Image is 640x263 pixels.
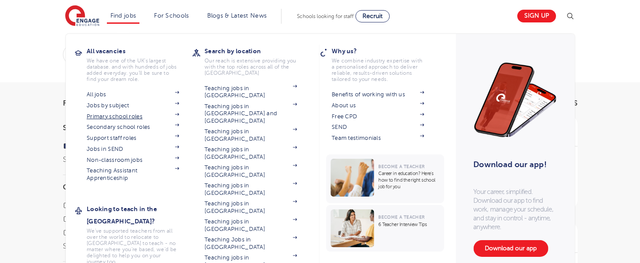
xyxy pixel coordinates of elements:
a: Teaching jobs in [GEOGRAPHIC_DATA] [205,128,297,142]
span: Become a Teacher [378,215,424,219]
h3: County [63,184,160,191]
a: Recruit [355,10,390,22]
a: Support staff roles [87,135,179,142]
p: Career in education? Here’s how to find the right school job for you [378,170,439,190]
a: Find jobs [110,12,136,19]
img: Engage Education [65,5,99,27]
a: Free CPD [332,113,424,120]
span: Become a Teacher [378,164,424,169]
a: Teaching jobs in [GEOGRAPHIC_DATA] [205,146,297,161]
a: Teaching jobs in [GEOGRAPHIC_DATA] [205,218,297,233]
a: Teaching jobs in [GEOGRAPHIC_DATA] and [GEOGRAPHIC_DATA] [205,103,297,124]
a: Search by locationOur reach is extensive providing you with the top roles across all of the [GEOG... [205,45,310,76]
a: All jobs [87,91,179,98]
a: Teaching jobs in [GEOGRAPHIC_DATA] [205,200,297,215]
a: Teaching Jobs in [GEOGRAPHIC_DATA] [205,236,297,251]
span: Filters [63,100,89,107]
a: Sign up [517,10,556,22]
span: Recruit [362,13,383,19]
a: Jobs by subject [87,102,179,109]
button: Show more [63,156,100,164]
a: Teaching Assistant Apprenticeship [87,167,179,182]
a: Non-classroom jobs [87,157,179,164]
span: Schools looking for staff [297,13,354,19]
h3: Download our app! [473,155,553,174]
a: Primary school roles [87,113,179,120]
h3: All vacancies [87,45,192,57]
a: For Schools [154,12,189,19]
a: Become a Teacher6 Teacher Interview Tips [326,205,446,252]
div: Submit [63,44,480,65]
p: 6 Teacher Interview Tips [378,221,439,228]
h3: Start Date [63,124,160,131]
p: Your career, simplified. Download our app to find work, manage your schedule, and stay in control... [473,187,557,231]
a: Teaching jobs in [GEOGRAPHIC_DATA] [205,182,297,197]
p: Our reach is extensive providing you with the top roles across all of the [GEOGRAPHIC_DATA] [205,58,297,76]
h3: Why us? [332,45,437,57]
a: Teaching jobs in [GEOGRAPHIC_DATA] [205,164,297,179]
a: SEND [332,124,424,131]
h3: Looking to teach in the [GEOGRAPHIC_DATA]? [87,203,192,227]
a: Blogs & Latest News [207,12,267,19]
a: Why us?We combine industry expertise with a personalised approach to deliver reliable, results-dr... [332,45,437,82]
button: Show more [63,242,100,250]
p: We combine industry expertise with a personalised approach to deliver reliable, results-driven so... [332,58,424,82]
a: All vacanciesWe have one of the UK's largest database. and with hundreds of jobs added everyday. ... [87,45,192,82]
a: Jobs in SEND [87,146,179,153]
a: Benefits of working with us [332,91,424,98]
p: We have one of the UK's largest database. and with hundreds of jobs added everyday. you'll be sur... [87,58,179,82]
a: Team testimonials [332,135,424,142]
h3: Search by location [205,45,310,57]
a: Download our app [473,240,548,257]
a: Teaching jobs in [GEOGRAPHIC_DATA] [205,85,297,99]
a: Secondary school roles [87,124,179,131]
a: About us [332,102,424,109]
a: Become a TeacherCareer in education? Here’s how to find the right school job for you [326,154,446,203]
